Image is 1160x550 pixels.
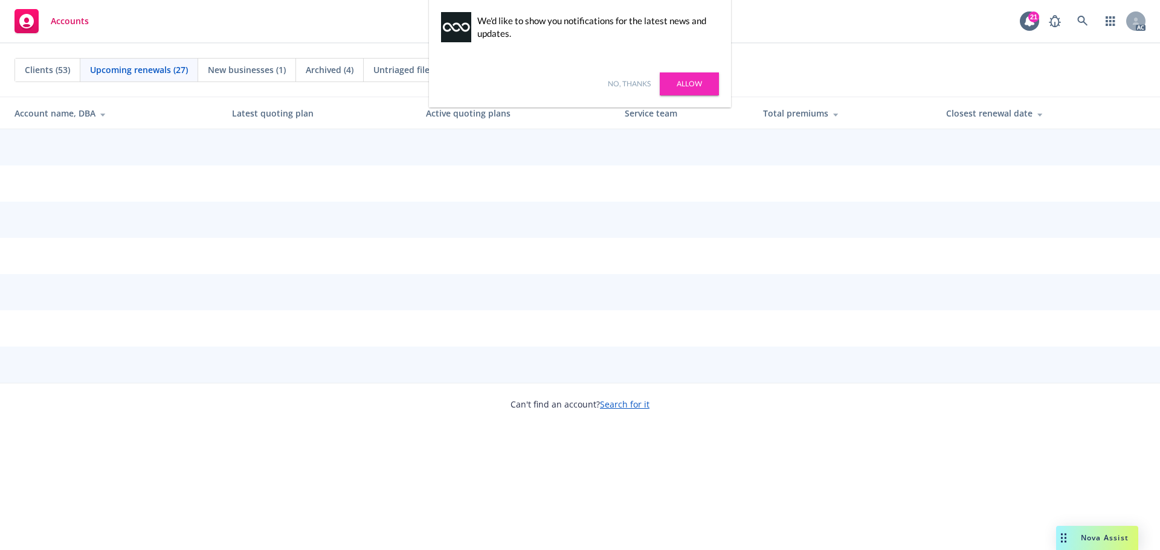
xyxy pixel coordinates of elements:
span: Untriaged files (19) [373,63,451,76]
span: Upcoming renewals (27) [90,63,188,76]
button: Nova Assist [1056,526,1138,550]
div: Service team [625,107,743,120]
div: 21 [1028,11,1039,22]
div: Closest renewal date [946,107,1150,120]
div: We'd like to show you notifications for the latest news and updates. [477,14,713,40]
a: Search [1071,9,1095,33]
div: Drag to move [1056,526,1071,550]
span: Nova Assist [1081,532,1129,543]
a: Report a Bug [1043,9,1067,33]
span: Archived (4) [306,63,353,76]
a: Accounts [10,4,94,38]
a: No, thanks [608,78,651,89]
div: Account name, DBA [14,107,213,120]
span: New businesses (1) [208,63,286,76]
div: Active quoting plans [426,107,606,120]
div: Latest quoting plan [232,107,406,120]
span: Accounts [51,16,89,26]
span: Clients (53) [25,63,70,76]
span: Can't find an account? [511,398,649,411]
a: Allow [660,72,719,95]
a: Switch app [1098,9,1123,33]
div: Total premiums [763,107,927,120]
a: Search for it [600,398,649,410]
